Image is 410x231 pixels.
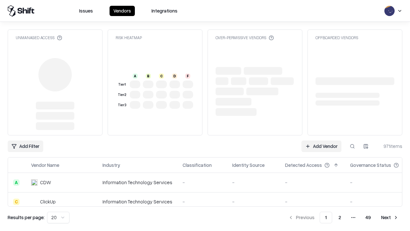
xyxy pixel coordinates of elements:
div: - [350,198,409,205]
button: 2 [333,212,346,223]
div: A [13,179,20,186]
div: Information Technology Services [102,198,172,205]
div: F [185,73,190,79]
div: A [133,73,138,79]
div: Identity Source [232,162,265,168]
button: Integrations [148,6,181,16]
button: 1 [320,212,332,223]
div: Tier 1 [117,82,127,87]
div: - [232,198,275,205]
div: - [285,179,340,186]
div: D [172,73,177,79]
button: 49 [360,212,376,223]
div: - [183,198,222,205]
div: Vendor Name [31,162,59,168]
div: CDW [40,179,51,186]
button: Add Filter [8,141,43,152]
div: - [350,179,409,186]
img: CDW [31,179,37,186]
a: Add Vendor [301,141,341,152]
div: - [232,179,275,186]
p: Results per page: [8,214,45,221]
button: Issues [75,6,97,16]
div: Over-Permissive Vendors [216,35,274,40]
div: Tier 3 [117,102,127,108]
div: B [146,73,151,79]
div: ClickUp [40,198,56,205]
button: Next [377,212,402,223]
nav: pagination [284,212,402,223]
div: - [183,179,222,186]
button: Vendors [110,6,135,16]
div: 971 items [377,143,402,150]
div: Governance Status [350,162,391,168]
div: Classification [183,162,212,168]
div: Industry [102,162,120,168]
div: Information Technology Services [102,179,172,186]
div: C [159,73,164,79]
div: Risk Heatmap [116,35,142,40]
div: - [285,198,340,205]
img: ClickUp [31,199,37,205]
div: Unmanaged Access [16,35,62,40]
div: Detected Access [285,162,322,168]
div: Tier 2 [117,92,127,98]
div: C [13,199,20,205]
div: Offboarded Vendors [316,35,358,40]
